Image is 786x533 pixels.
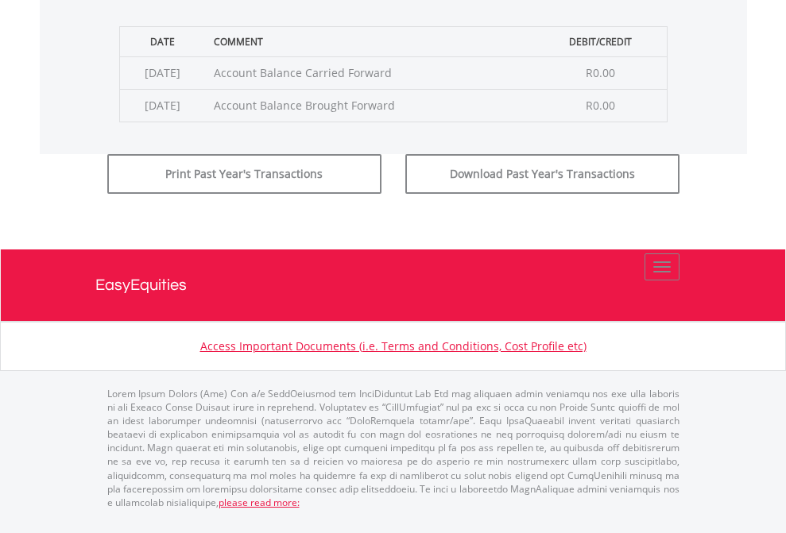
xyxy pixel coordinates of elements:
span: R0.00 [586,98,615,113]
td: Account Balance Carried Forward [206,56,535,89]
a: Access Important Documents (i.e. Terms and Conditions, Cost Profile etc) [200,338,587,353]
th: Debit/Credit [535,26,667,56]
th: Date [119,26,206,56]
button: Download Past Year's Transactions [405,154,680,194]
a: please read more: [219,496,300,509]
td: [DATE] [119,56,206,89]
td: Account Balance Brought Forward [206,89,535,122]
th: Comment [206,26,535,56]
span: R0.00 [586,65,615,80]
td: [DATE] [119,89,206,122]
p: Lorem Ipsum Dolors (Ame) Con a/e SeddOeiusmod tem InciDiduntut Lab Etd mag aliquaen admin veniamq... [107,387,680,509]
button: Print Past Year's Transactions [107,154,381,194]
a: EasyEquities [95,249,691,321]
